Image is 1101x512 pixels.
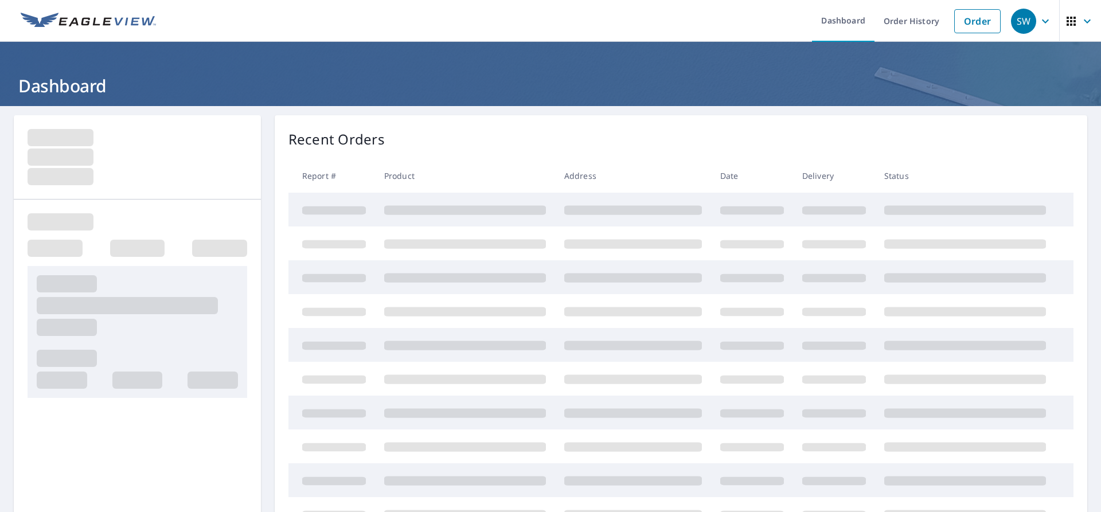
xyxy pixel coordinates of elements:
[21,13,156,30] img: EV Logo
[875,159,1055,193] th: Status
[1011,9,1036,34] div: SW
[288,129,385,150] p: Recent Orders
[711,159,793,193] th: Date
[954,9,1001,33] a: Order
[14,74,1087,97] h1: Dashboard
[793,159,875,193] th: Delivery
[288,159,375,193] th: Report #
[375,159,555,193] th: Product
[555,159,711,193] th: Address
